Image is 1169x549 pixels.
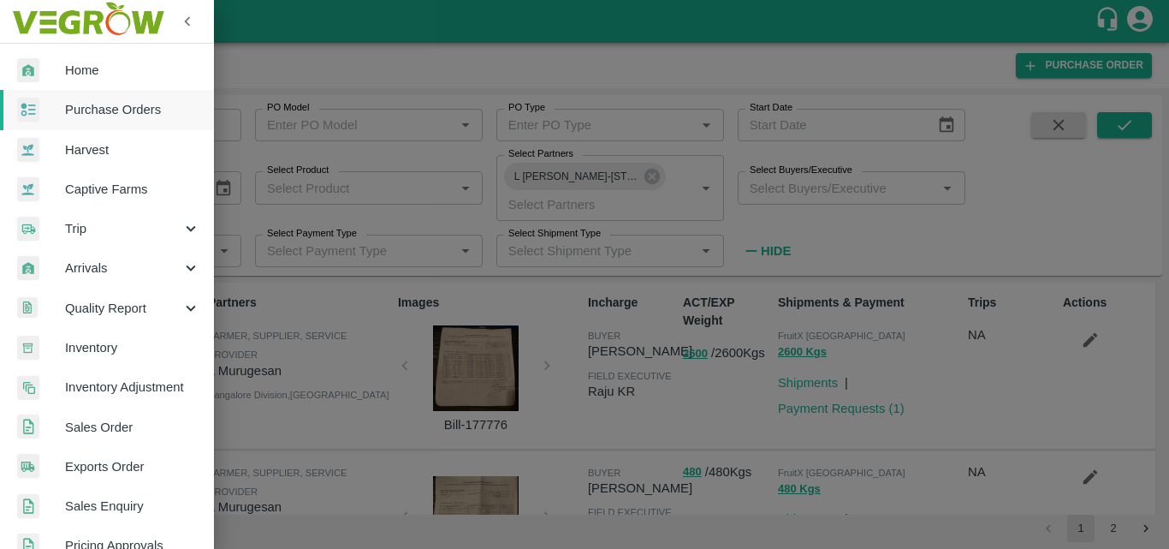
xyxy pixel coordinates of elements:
[65,259,181,277] span: Arrivals
[65,497,200,516] span: Sales Enquiry
[65,338,200,357] span: Inventory
[17,415,39,439] img: sales
[17,176,39,202] img: harvest
[17,137,39,163] img: harvest
[65,180,200,199] span: Captive Farms
[65,219,181,238] span: Trip
[17,297,38,319] img: qualityReport
[17,336,39,361] img: whInventory
[17,256,39,281] img: whArrival
[65,378,200,397] span: Inventory Adjustment
[17,58,39,83] img: whArrival
[65,418,200,437] span: Sales Order
[17,217,39,242] img: delivery
[65,457,200,476] span: Exports Order
[65,299,181,318] span: Quality Report
[65,61,200,80] span: Home
[65,100,200,119] span: Purchase Orders
[17,98,39,122] img: reciept
[65,140,200,159] span: Harvest
[17,494,39,519] img: sales
[17,454,39,479] img: shipments
[17,375,39,400] img: inventory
